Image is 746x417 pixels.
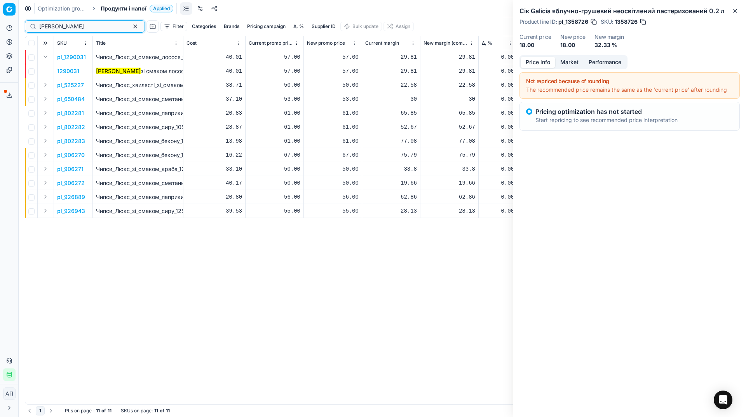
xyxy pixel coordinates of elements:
span: Чипси_Люкс_зі_смаком_краба_125_г [96,166,193,172]
button: Expand [41,178,50,187]
div: 33.8 [424,165,475,173]
button: Categories [189,22,219,31]
button: Expand [41,136,50,145]
button: АП [3,387,16,400]
div: 22.58 [424,81,475,89]
div: 50.00 [249,81,300,89]
span: Current margin [365,40,399,46]
div: 40.17 [186,179,242,187]
button: pl_1290031 [57,53,86,61]
p: Start repricing to see recommended price interpretation [535,116,678,124]
div: 50.00 [307,165,359,173]
dt: New price [560,34,585,40]
span: Чипси_Люкс_зі_смаком_сметани_та_цибулі_125_г [96,180,226,186]
div: 30 [424,95,475,103]
div: 61.00 [307,123,359,131]
span: SKU : [601,19,613,24]
div: 37.10 [186,95,242,103]
span: pl_906272 [57,179,85,187]
div: 67.00 [307,151,359,159]
div: 0.00 [482,151,514,159]
span: Applied [150,5,173,12]
span: Чипси_Люкс_зі_смаком_бекону_125_г [96,152,195,158]
div: 0.00 [482,53,514,61]
a: Optimization groups [38,5,87,12]
button: Go to previous page [25,406,34,415]
h2: Сік Galicia яблучно-грушевий неосвітлений пастеризований 0.2 л [519,6,740,16]
button: Go to next page [46,406,56,415]
div: 62.86 [365,193,417,201]
dt: New margin [594,34,624,40]
span: Cost [186,40,197,46]
div: 20.83 [186,109,242,117]
div: Not repriced because of rounding [526,77,733,85]
button: pl_926889 [57,193,85,201]
div: 33.8 [365,165,417,173]
span: Product line ID : [519,19,557,24]
button: Expand [41,150,50,159]
button: Bulk update [340,22,382,31]
div: 39.53 [186,207,242,215]
div: 61.00 [249,109,300,117]
div: 28.13 [424,207,475,215]
span: Чипси_Люкс_зі_смаком_сиру_105_г [96,124,189,130]
button: Expand [41,80,50,89]
div: 29.81 [365,53,417,61]
div: 19.66 [424,179,475,187]
div: 29.81 [424,67,475,75]
dd: 18.00 [519,41,551,49]
button: Pricing campaign [244,22,289,31]
span: Δ, % [482,40,492,46]
div: 33.10 [186,165,242,173]
div: 62.86 [424,193,475,201]
div: 57.00 [249,53,300,61]
div: 56.00 [249,193,300,201]
div: 50.00 [249,165,300,173]
div: 30 [365,95,417,103]
span: Чипси_Люкс_зі_смаком_бекону_105_г [96,138,195,144]
button: Expand all [41,38,50,48]
div: The recommended price remains the same as the 'current price' after rounding [526,86,733,94]
div: 50.00 [307,81,359,89]
span: Чипси_Люкс_зі_смаком_сметани_та_зелені_125_г [96,96,226,102]
div: 55.00 [307,207,359,215]
div: 77.08 [365,137,417,145]
button: Brands [221,22,242,31]
span: зі смаком лосося у вершках 125 г [96,68,232,74]
div: 65.85 [424,109,475,117]
dd: 18.00 [560,41,585,49]
div: 38.71 [186,81,242,89]
div: 0.00 [482,67,514,75]
div: 61.00 [249,137,300,145]
div: 29.81 [365,67,417,75]
div: 19.66 [365,179,417,187]
button: Filter [160,22,187,31]
div: Open Intercom Messenger [714,391,732,409]
div: 55.00 [249,207,300,215]
span: pl_525227 [57,81,84,89]
button: Assign [383,22,414,31]
div: 57.00 [307,53,359,61]
button: Expand [41,52,50,61]
span: pl_906270 [57,151,85,159]
dt: Current price [519,34,551,40]
div: 40.01 [186,53,242,61]
strong: 11 [108,408,112,414]
div: 20.80 [186,193,242,201]
button: pl_802281 [57,109,84,117]
div: : [65,408,112,414]
button: pl_650484 [57,95,85,103]
div: 40.01 [186,67,242,75]
button: Expand [41,94,50,103]
span: New promo price [307,40,345,46]
span: PLs on page [65,408,92,414]
div: 0.00 [482,109,514,117]
span: Чипси_Люкс_зі_смаком_паприки_105_г [96,110,199,116]
div: 0.00 [482,179,514,187]
nav: breadcrumb [38,5,173,12]
button: pl_802283 [57,137,85,145]
div: 0.00 [482,193,514,201]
